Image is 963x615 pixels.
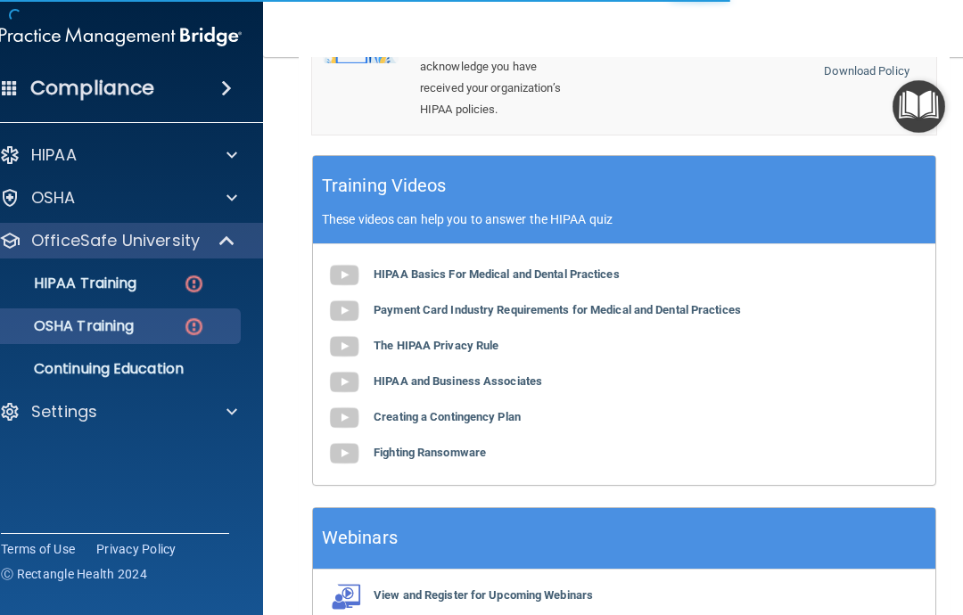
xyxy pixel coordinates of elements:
p: Settings [31,401,97,422]
b: HIPAA Basics For Medical and Dental Practices [374,267,620,281]
a: Privacy Policy [96,540,177,558]
b: View and Register for Upcoming Webinars [374,588,593,602]
p: HIPAA [31,144,77,166]
img: gray_youtube_icon.38fcd6cc.png [326,293,362,329]
b: Payment Card Industry Requirements for Medical and Dental Practices [374,303,741,316]
b: The HIPAA Privacy Rule [374,339,498,352]
img: danger-circle.6113f641.png [183,273,205,295]
a: Terms of Use [1,540,75,558]
img: gray_youtube_icon.38fcd6cc.png [326,365,362,400]
b: Creating a Contingency Plan [374,410,521,423]
img: gray_youtube_icon.38fcd6cc.png [326,329,362,365]
p: OfficeSafe University [31,230,200,251]
img: gray_youtube_icon.38fcd6cc.png [326,436,362,471]
a: Download Policy [824,64,909,78]
b: HIPAA and Business Associates [374,374,542,388]
img: webinarIcon.c7ebbf15.png [326,583,362,610]
span: Ⓒ Rectangle Health 2024 [1,565,147,583]
button: Open Resource Center [893,80,945,133]
p: OSHA [31,187,76,209]
img: gray_youtube_icon.38fcd6cc.png [326,400,362,436]
img: gray_youtube_icon.38fcd6cc.png [326,258,362,293]
img: danger-circle.6113f641.png [183,316,205,338]
div: Finish your HIPAA quizzes to acknowledge you have received your organization’s HIPAA policies. [420,35,580,120]
h5: Training Videos [322,170,447,201]
h5: Webinars [322,522,398,553]
b: Fighting Ransomware [374,446,486,459]
h4: Compliance [30,76,154,101]
p: These videos can help you to answer the HIPAA quiz [322,212,926,226]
